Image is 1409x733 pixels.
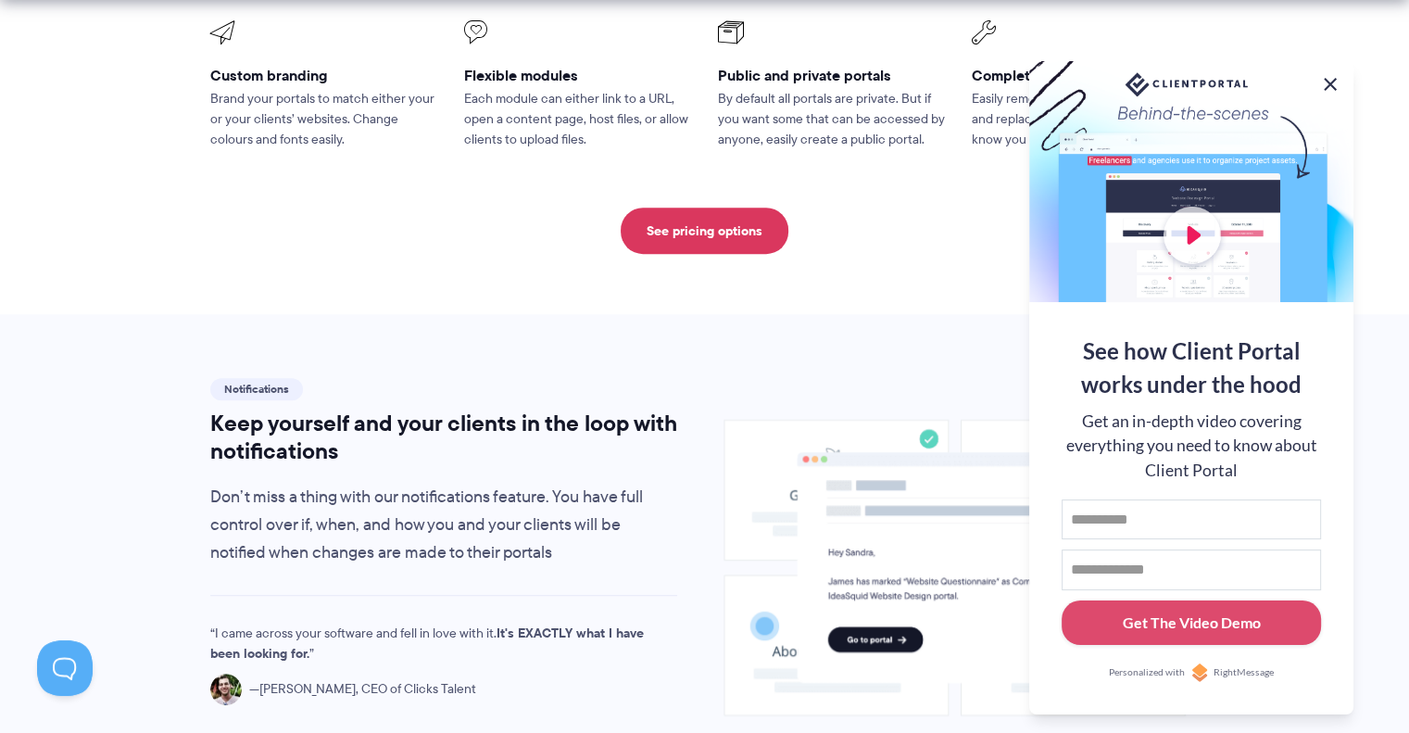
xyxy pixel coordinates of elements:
span: [PERSON_NAME], CEO of Clicks Talent [249,679,476,700]
h3: Custom branding [210,66,438,85]
p: Easily remove Client Portal branding and replace with your own. Nobody will know you didn’t build... [972,89,1200,150]
p: Don’t miss a thing with our notifications feature. You have full control over if, when, and how y... [210,484,678,567]
div: See how Client Portal works under the hood [1062,335,1321,401]
span: Personalized with [1109,665,1185,680]
img: Personalized with RightMessage [1190,663,1209,682]
span: RightMessage [1214,665,1274,680]
span: Notifications [210,378,303,400]
strong: It's EXACTLY what I have been looking for. [210,623,644,663]
h3: Public and private portals [718,66,946,85]
h3: Flexible modules [464,66,692,85]
a: See pricing options [621,208,788,254]
p: Each module can either link to a URL, open a content page, host files, or allow clients to upload... [464,89,692,150]
button: Get The Video Demo [1062,600,1321,646]
h3: Completely whitelabel [972,66,1200,85]
div: Get The Video Demo [1123,612,1261,634]
div: Get an in-depth video covering everything you need to know about Client Portal [1062,410,1321,483]
h2: Keep yourself and your clients in the loop with notifications [210,410,678,465]
p: I came across your software and fell in love with it. [210,624,646,664]
a: Personalized withRightMessage [1062,663,1321,682]
p: Brand your portals to match either your or your clients’ websites. Change colours and fonts easily. [210,89,438,150]
p: By default all portals are private. But if you want some that can be accessed by anyone, easily c... [718,89,946,150]
iframe: Toggle Customer Support [37,640,93,696]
